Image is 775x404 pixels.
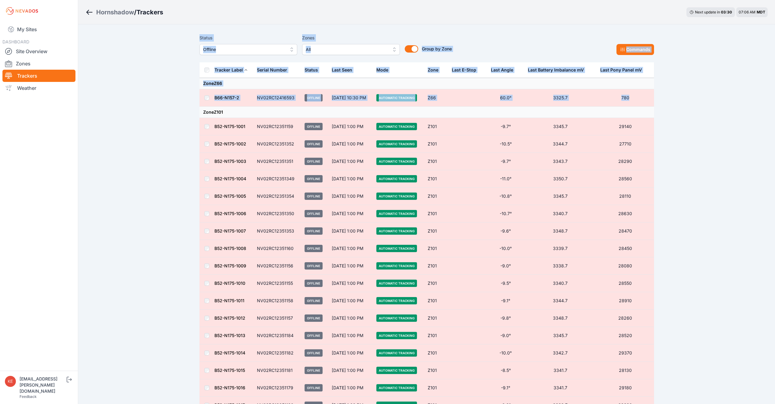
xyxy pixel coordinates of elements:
a: B52-N175-1003 [214,159,246,164]
td: 28080 [597,257,654,275]
span: Automatic Tracking [376,332,417,339]
a: Trackers [2,70,75,82]
td: NV02RC12351160 [253,240,301,257]
td: 3340.7 [524,275,597,292]
td: Z101 [424,344,448,362]
td: [DATE] 1:00 PM [328,205,373,222]
div: Tracker Label [214,67,243,73]
td: Z66 [424,89,448,107]
td: 3348.7 [524,222,597,240]
span: Automatic Tracking [376,123,417,130]
button: Commands [616,44,654,55]
span: Automatic Tracking [376,367,417,374]
span: Automatic Tracking [376,245,417,252]
td: NV02RC12351181 [253,362,301,379]
td: -9.0° [487,327,524,344]
a: B52-N175-1008 [214,246,246,251]
div: Serial Number [257,67,287,73]
label: Status [199,34,297,42]
div: 03 : 30 [721,10,732,15]
td: -10.7° [487,205,524,222]
td: 3338.7 [524,257,597,275]
span: Automatic Tracking [376,175,417,182]
td: NV02RC12351352 [253,135,301,153]
td: -11.0° [487,170,524,188]
span: 07:06 AM [739,10,755,14]
button: Mode [376,63,393,77]
span: Automatic Tracking [376,210,417,217]
div: Last Seen [332,63,369,77]
td: [DATE] 1:00 PM [328,257,373,275]
a: B52-N175-1016 [214,385,245,390]
td: [DATE] 1:00 PM [328,310,373,327]
td: Z101 [424,362,448,379]
td: 3340.7 [524,205,597,222]
td: [DATE] 1:00 PM [328,118,373,135]
td: Z101 [424,327,448,344]
span: Offline [305,262,323,270]
div: Last Pony Panel mV [600,67,642,73]
td: Z101 [424,379,448,397]
img: keadams@sundt.com [5,376,16,387]
div: Zone [428,67,438,73]
td: -10.0° [487,240,524,257]
a: B52-N175-1006 [214,211,246,216]
td: [DATE] 1:00 PM [328,170,373,188]
span: Offline [305,140,323,148]
button: Tracker Label [214,63,248,77]
span: Offline [305,227,323,235]
span: Next update in [695,10,720,14]
td: Zone Z101 [199,107,654,118]
h3: Trackers [137,8,163,17]
span: Offline [305,384,323,391]
a: B52-N175-1015 [214,368,245,373]
td: 780 [597,89,654,107]
td: -9.7° [487,153,524,170]
button: Zone [428,63,443,77]
a: Site Overview [2,45,75,57]
button: Serial Number [257,63,292,77]
button: Last Battery Imbalance mV [528,63,589,77]
td: 29370 [597,344,654,362]
td: 28560 [597,170,654,188]
div: [EMAIL_ADDRESS][PERSON_NAME][DOMAIN_NAME] [20,376,65,394]
td: Z101 [424,275,448,292]
td: 29180 [597,379,654,397]
td: -9.1° [487,292,524,310]
td: 3345.7 [524,327,597,344]
td: NV02RC12351351 [253,153,301,170]
td: NV02RC12351156 [253,257,301,275]
td: [DATE] 1:00 PM [328,135,373,153]
td: 3342.7 [524,344,597,362]
td: Z101 [424,118,448,135]
a: My Sites [2,22,75,37]
td: [DATE] 1:00 PM [328,222,373,240]
td: 3344.7 [524,292,597,310]
td: NV02RC12351182 [253,344,301,362]
td: Z101 [424,135,448,153]
button: All [302,44,400,55]
span: Automatic Tracking [376,262,417,270]
td: -9.7° [487,118,524,135]
td: NV02RC12416593 [253,89,301,107]
td: 3341.7 [524,362,597,379]
td: NV02RC12351349 [253,170,301,188]
span: Automatic Tracking [376,94,417,101]
td: Z101 [424,222,448,240]
span: Automatic Tracking [376,140,417,148]
a: B66-N157-2 [214,95,239,100]
a: Weather [2,82,75,94]
span: DASHBOARD [2,39,29,44]
span: Offline [305,314,323,322]
span: / [134,8,137,17]
td: 3339.7 [524,240,597,257]
a: B52-N175-1002 [214,141,246,146]
td: -9.1° [487,379,524,397]
button: Last Angle [491,63,518,77]
td: Z101 [424,292,448,310]
td: -9.0° [487,257,524,275]
span: Offline [203,46,285,53]
div: Last Angle [491,67,513,73]
td: 3345.7 [524,118,597,135]
td: NV02RC12351155 [253,275,301,292]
